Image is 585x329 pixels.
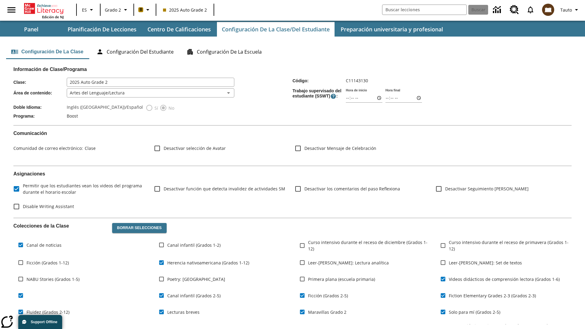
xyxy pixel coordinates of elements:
[13,105,67,110] span: Doble Idioma :
[558,4,583,15] button: Perfil/Configuración
[6,44,88,59] button: Configuración de la clase
[346,88,367,93] label: Hora de inicio
[67,78,234,87] input: Clase
[79,4,98,15] button: Lenguaje: ES, Selecciona un idioma
[304,145,376,151] span: Desactivar Mensaje de Celebración
[336,22,448,37] button: Preparación universitaria y profesional
[489,2,506,18] a: Centro de información
[167,276,225,282] span: Poetry: [GEOGRAPHIC_DATA]
[217,22,335,37] button: Configuración de la clase/del estudiante
[167,260,249,266] span: Herencia nativoamericana (Grados 1-12)
[538,2,558,18] button: Escoja un nuevo avatar
[13,66,572,72] h2: Información de Clase/Programa
[163,7,207,13] span: 2025 Auto Grade 2
[91,44,179,59] button: Configuración del estudiante
[385,88,400,93] label: Hora final
[31,320,57,324] span: Support Offline
[27,242,62,248] span: Canal de noticias
[308,292,348,299] span: Ficción (Grados 2-5)
[167,242,221,248] span: Canal infantil (Grados 1-2)
[42,15,64,19] span: Edición de NJ
[449,292,536,299] span: Fiction Elementary Grades 2-3 (Grados 2-3)
[292,88,346,99] span: Trabajo supervisado del estudiante (SSWT) :
[27,276,80,282] span: NABU Stories (Grados 1-5)
[67,104,143,111] label: Inglés ([GEOGRAPHIC_DATA])/Español
[182,44,267,59] button: Configuración de la escuela
[27,260,69,266] span: Ficción (Grados 1-12)
[13,80,67,85] span: Clase :
[23,182,144,195] span: Permitir que los estudiantes vean los videos del programa durante el horario escolar
[24,2,64,15] a: Portada
[2,1,20,19] button: Abrir el menú lateral
[523,2,538,18] a: Notificaciones
[167,309,200,315] span: Lecturas breves
[136,4,154,15] button: Boost El color de la clase es anaranjado claro. Cambiar el color de la clase.
[560,7,572,13] span: Tauto
[308,309,346,315] span: Maravillas Grado 2
[542,4,554,16] img: avatar image
[153,105,158,111] span: Sí
[18,315,62,329] button: Support Offline
[346,78,368,83] span: C11143130
[63,22,141,37] button: Planificación de lecciones
[102,4,132,15] button: Grado: Grado 2, Elige un grado
[105,7,121,13] span: Grado 2
[6,44,579,59] div: Configuración de la clase/del estudiante
[13,171,572,213] div: Asignaciones
[24,2,64,19] div: Portada
[449,239,572,252] span: Curso intensivo durante el receso de primavera (Grados 1-12)
[13,130,572,136] h2: Comunicación
[1,22,62,37] button: Panel
[167,292,221,299] span: Canal infantil (Grados 2-5)
[13,72,572,120] div: Información de Clase/Programa
[67,113,78,119] span: Boost
[308,239,431,252] span: Curso intensivo durante el receso de diciembre (Grados 1-12)
[506,2,523,18] a: Centro de recursos, Se abrirá en una pestaña nueva.
[143,22,216,37] button: Centro de calificaciones
[449,260,522,266] span: Leer-[PERSON_NAME]: Set de textos
[13,130,572,161] div: Comunicación
[23,203,74,210] span: Disable Writing Assistant
[67,88,234,97] div: Artes del Lenguaje/Lectura
[164,186,285,192] span: Desactivar función que detecta invalidez de actividades SM
[27,309,69,315] span: Fluidez (Grados 2-12)
[82,7,87,13] span: ES
[13,171,572,177] h2: Asignaciones
[13,223,107,229] h2: Colecciones de la Clase
[13,114,67,119] span: Programa :
[449,276,560,282] span: Videos didácticos de comprensión lectora (Grados 1-6)
[445,186,529,192] span: Desactivar Seguimiento [PERSON_NAME]
[308,260,389,266] span: Leer-[PERSON_NAME]: Lectura analítica
[83,145,96,151] span: Clase
[13,145,83,151] span: Comunidad de correo electrónico :
[292,78,346,83] span: Código :
[164,145,226,151] span: Desactivar selección de Avatar
[167,105,174,111] span: No
[304,186,400,192] span: Desactivar los comentarios del paso Reflexiona
[449,309,500,315] span: Solo para mí (Grados 2-5)
[13,218,572,325] div: Colecciones de la Clase
[330,93,336,99] button: El Tiempo Supervisado de Trabajo Estudiantil es el período durante el cual los estudiantes pueden...
[13,90,67,95] span: Área de contenido :
[140,6,142,13] span: B
[112,223,167,233] button: Borrar selecciones
[382,5,466,15] input: Buscar campo
[308,276,375,282] span: Primera plana (escuela primaria)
